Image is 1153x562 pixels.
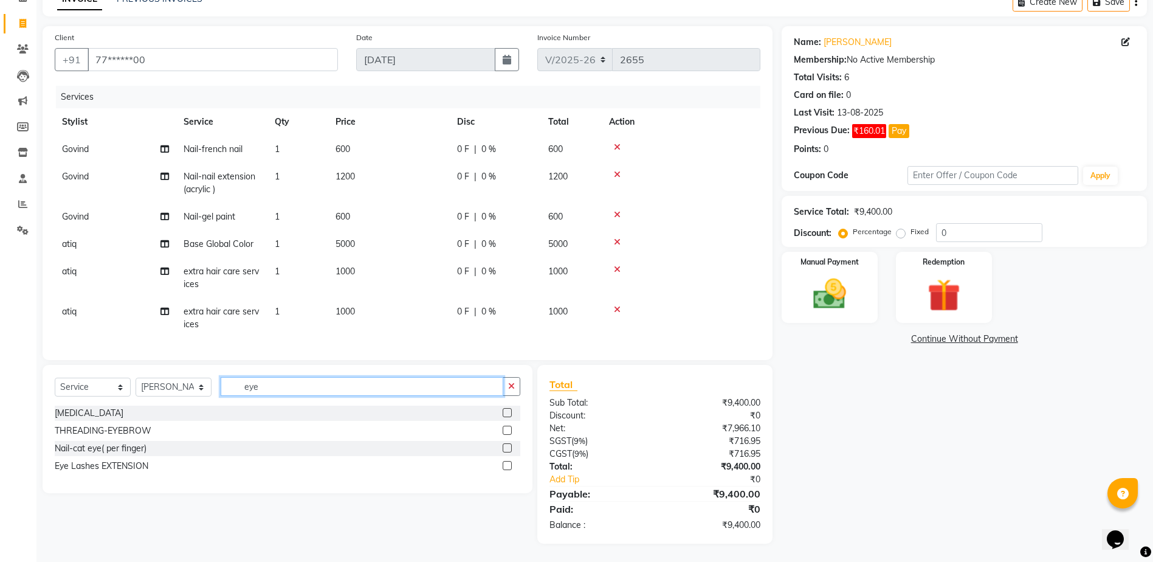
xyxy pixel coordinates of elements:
div: ₹9,400.00 [854,206,892,218]
th: Disc [450,108,541,136]
span: atiq [62,238,77,249]
div: Coupon Code [794,169,907,182]
span: 9% [574,436,585,446]
th: Total [541,108,602,136]
div: Eye Lashes EXTENSION [55,460,148,473]
span: 5000 [548,238,568,249]
div: Name: [794,36,821,49]
span: 0 % [481,143,496,156]
input: Enter Offer / Coupon Code [907,166,1078,185]
span: 1000 [336,266,355,277]
span: 0 F [457,238,469,251]
span: | [474,210,477,223]
span: 0 % [481,305,496,318]
div: 0 [846,89,851,102]
span: 600 [336,211,350,222]
img: _cash.svg [803,275,856,313]
span: 1 [275,171,280,182]
div: Discount: [540,409,655,422]
div: ₹9,400.00 [655,397,770,409]
span: atiq [62,306,77,317]
div: Net: [540,422,655,435]
div: ( ) [540,435,655,448]
span: extra hair care services [184,266,259,290]
div: ₹9,400.00 [655,487,770,501]
span: 1 [275,238,280,249]
span: Total [549,378,577,391]
th: Service [176,108,267,136]
a: [PERSON_NAME] [824,36,892,49]
span: extra hair care services [184,306,259,330]
span: Base Global Color [184,238,253,249]
div: Total Visits: [794,71,842,84]
span: 1 [275,144,280,154]
span: 600 [548,211,563,222]
div: Nail-cat eye( per finger) [55,442,146,455]
span: 600 [336,144,350,154]
span: | [474,143,477,156]
div: ₹0 [674,473,769,486]
div: ₹9,400.00 [655,519,770,532]
span: 0 % [481,210,496,223]
th: Stylist [55,108,176,136]
span: SGST [549,435,571,446]
span: atiq [62,266,77,277]
span: 1200 [336,171,355,182]
span: Govind [62,144,89,154]
input: Search or Scan [221,377,503,396]
div: Membership: [794,54,847,66]
span: Govind [62,211,89,222]
span: Nail-nail extension (acrylic ) [184,171,255,195]
span: 1 [275,211,280,222]
div: Payable: [540,487,655,501]
div: Services [56,86,769,108]
span: 0 F [457,210,469,223]
label: Client [55,32,74,43]
span: 1200 [548,171,568,182]
span: 1 [275,266,280,277]
span: 0 F [457,265,469,278]
span: ₹160.01 [852,124,886,138]
span: 0 F [457,305,469,318]
div: Total: [540,460,655,473]
iframe: chat widget [1102,513,1141,550]
div: [MEDICAL_DATA] [55,407,123,420]
th: Action [602,108,760,136]
a: Continue Without Payment [784,333,1144,345]
div: Last Visit: [794,106,835,119]
button: +91 [55,48,89,71]
a: Add Tip [540,473,674,486]
div: Balance : [540,519,655,532]
div: 0 [824,143,828,156]
span: | [474,170,477,183]
span: Nail-french nail [184,144,243,154]
span: 0 F [457,170,469,183]
div: ₹7,966.10 [655,422,770,435]
div: ₹716.95 [655,435,770,448]
div: 6 [844,71,849,84]
span: 600 [548,144,563,154]
span: 1000 [336,306,355,317]
div: ₹716.95 [655,448,770,460]
span: 1000 [548,266,568,277]
div: ₹9,400.00 [655,460,770,473]
span: | [474,238,477,251]
label: Fixed [910,226,929,237]
div: Paid: [540,502,655,516]
input: Search by Name/Mobile/Email/Code [88,48,338,71]
label: Manual Payment [800,257,859,268]
label: Percentage [853,226,892,237]
span: 0 % [481,265,496,278]
div: THREADING-EYEBROW [55,425,151,437]
label: Invoice Number [537,32,590,43]
button: Pay [889,124,909,138]
span: 0 % [481,238,496,251]
span: | [474,265,477,278]
img: _gift.svg [917,275,971,316]
div: Discount: [794,227,831,240]
span: 9% [574,449,586,459]
th: Qty [267,108,328,136]
span: Govind [62,171,89,182]
div: Sub Total: [540,397,655,409]
div: ₹0 [655,502,770,516]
